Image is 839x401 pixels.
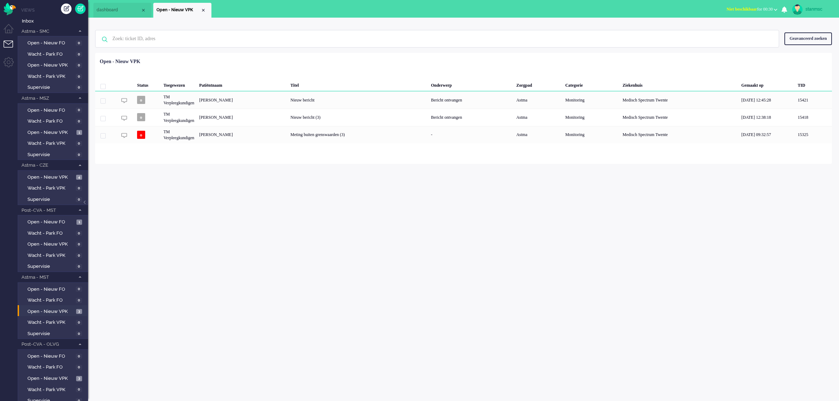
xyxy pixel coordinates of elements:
div: Creëer ticket [61,4,72,14]
span: 0 [76,331,82,337]
span: Open - Nieuw FO [27,353,74,360]
a: Open - Nieuw FO 0 [20,285,87,293]
span: 0 [76,119,82,124]
div: TM Verpleegkundigen [161,109,197,126]
div: Close tab [141,7,146,13]
a: Wacht - Park VPK 0 [20,251,87,259]
span: Open - Nieuw VPK [27,241,74,248]
div: [PERSON_NAME] [197,126,288,143]
span: 3 [76,376,82,381]
a: Wacht - Park FO 0 [20,363,87,371]
a: Supervisie 0 [20,329,87,337]
div: Onderwerp [428,77,514,91]
div: 15418 [95,109,832,126]
span: 0 [76,52,82,57]
div: Bericht ontvangen [428,91,514,109]
span: Open - Nieuw VPK [156,7,201,13]
img: flow_omnibird.svg [4,3,16,15]
span: Inbox [22,18,88,25]
div: Nieuw bericht [288,91,428,109]
span: Wacht - Park VPK [27,387,74,393]
a: Open - Nieuw FO 0 [20,39,87,47]
a: Supervisie 0 [20,195,87,203]
a: Open - Nieuw FO 1 [20,218,87,226]
span: Supervisie [27,152,74,158]
span: Open - Nieuw VPK [27,375,74,382]
span: 0 [76,197,82,202]
div: - [428,126,514,143]
span: Open - Nieuw FO [27,219,75,226]
div: [PERSON_NAME] [197,91,288,109]
div: Gemaakt op [739,77,795,91]
span: 0 [76,107,82,113]
div: Astma [514,109,563,126]
div: Astma [514,126,563,143]
span: 0 [76,354,82,359]
li: Views [21,7,88,13]
span: Supervisie [27,263,74,270]
a: Wacht - Park VPK 0 [20,139,87,147]
span: o [137,113,145,121]
a: Wacht - Park FO 0 [20,117,87,125]
div: 15421 [795,91,832,109]
span: Open - Nieuw VPK [27,62,74,69]
div: Patiëntnaam [197,77,288,91]
a: Open - Nieuw VPK 3 [20,374,87,382]
div: Monitoring [563,109,620,126]
div: Toegewezen [161,77,197,91]
div: stanmsc [806,6,832,13]
input: Zoek: ticket ID, adres [107,30,769,47]
span: 0 [76,264,82,269]
div: Nieuw bericht (3) [288,109,428,126]
a: Open - Nieuw FO 0 [20,106,87,114]
span: Wacht - Park VPK [27,185,74,192]
span: 0 [76,298,82,303]
span: 0 [76,365,82,370]
div: Astma [514,91,563,109]
span: Astma - SMC [20,28,75,35]
span: o [137,96,145,104]
a: Wacht - Park VPK 0 [20,385,87,393]
a: Quick Ticket [75,4,86,14]
a: Wacht - Park FO 0 [20,229,87,237]
span: Supervisie [27,84,74,91]
a: Open - Nieuw VPK 0 [20,61,87,69]
span: Wacht - Park FO [27,51,74,58]
span: Supervisie [27,196,74,203]
a: Wacht - Park FO 0 [20,50,87,58]
span: Wacht - Park FO [27,364,74,371]
span: 0 [76,286,82,292]
div: Medisch Spectrum Twente [620,126,739,143]
div: TM Verpleegkundigen [161,126,197,143]
span: 1 [76,220,82,225]
span: Open - Nieuw VPK [27,129,75,136]
div: Bericht ontvangen [428,109,514,126]
span: Niet beschikbaar [727,7,757,12]
a: Wacht - Park VPK 0 [20,72,87,80]
a: Inbox [20,17,88,25]
button: Niet beschikbaarfor 00:30 [722,4,782,14]
span: 0 [76,387,82,393]
li: Niet beschikbaarfor 00:30 [722,2,782,18]
span: dashboard [97,7,141,13]
a: stanmsc [791,4,832,15]
div: [PERSON_NAME] [197,109,288,126]
div: 15421 [95,91,832,109]
a: Open - Nieuw FO 0 [20,352,87,360]
span: 0 [76,253,82,258]
a: Open - Nieuw VPK 3 [20,307,87,315]
span: Wacht - Park VPK [27,140,74,147]
a: Wacht - Park VPK 0 [20,318,87,326]
span: 0 [76,74,82,79]
span: Open - Nieuw FO [27,107,74,114]
img: avatar [792,4,803,15]
span: 0 [76,186,82,191]
div: Status [135,77,161,91]
div: Monitoring [563,91,620,109]
span: 0 [76,231,82,236]
img: ic_chat_grey.svg [121,115,127,121]
span: Astma - CZE [20,162,75,169]
a: Wacht - Park FO 0 [20,296,87,304]
span: Post-CVA - MST [20,207,75,214]
div: Categorie [563,77,620,91]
